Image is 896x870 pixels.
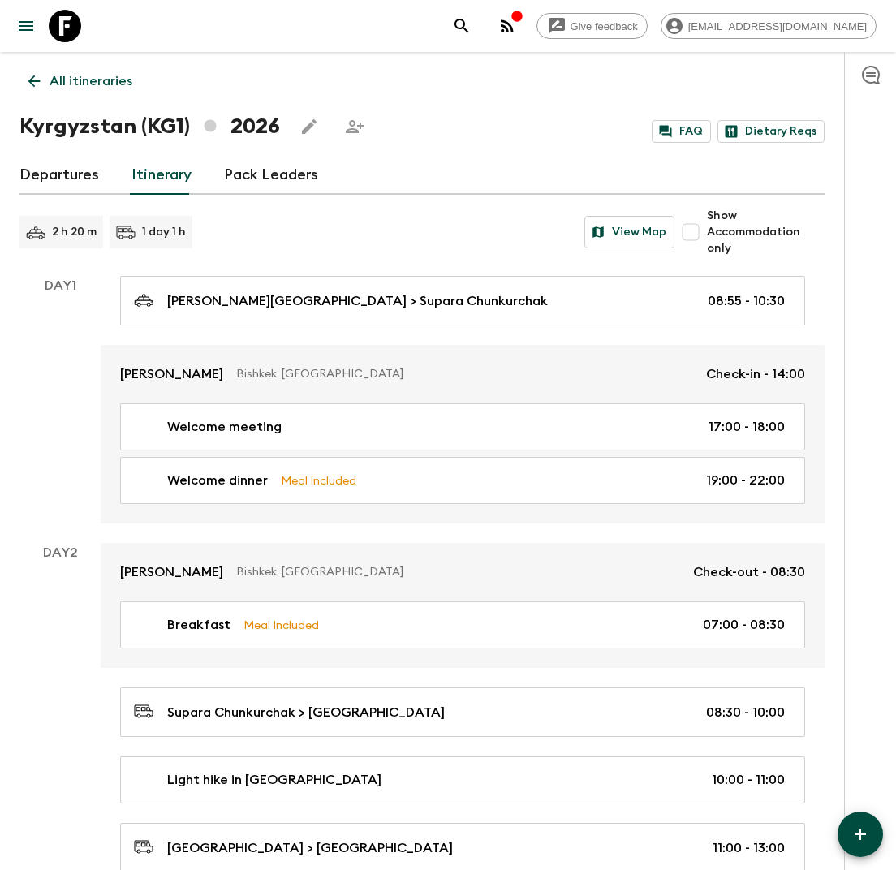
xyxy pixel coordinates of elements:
span: Show Accommodation only [707,208,825,256]
p: 07:00 - 08:30 [703,615,785,635]
span: [EMAIL_ADDRESS][DOMAIN_NAME] [679,20,876,32]
p: Welcome meeting [167,417,282,437]
a: BreakfastMeal Included07:00 - 08:30 [120,601,805,648]
a: All itineraries [19,65,141,97]
p: [PERSON_NAME][GEOGRAPHIC_DATA] > Supara Chunkurchak [167,291,548,311]
a: Supara Chunkurchak > [GEOGRAPHIC_DATA]08:30 - 10:00 [120,687,805,737]
p: 11:00 - 13:00 [713,838,785,858]
p: [GEOGRAPHIC_DATA] > [GEOGRAPHIC_DATA] [167,838,453,858]
p: Bishkek, [GEOGRAPHIC_DATA] [236,564,680,580]
p: 19:00 - 22:00 [706,471,785,490]
span: Give feedback [562,20,647,32]
button: search adventures [446,10,478,42]
p: Meal Included [243,616,319,634]
a: FAQ [652,120,711,143]
p: Supara Chunkurchak > [GEOGRAPHIC_DATA] [167,703,445,722]
button: Edit this itinerary [293,110,325,143]
a: Dietary Reqs [717,120,825,143]
p: 08:55 - 10:30 [708,291,785,311]
a: Light hike in [GEOGRAPHIC_DATA]10:00 - 11:00 [120,756,805,803]
p: 10:00 - 11:00 [712,770,785,790]
p: Light hike in [GEOGRAPHIC_DATA] [167,770,381,790]
div: [EMAIL_ADDRESS][DOMAIN_NAME] [661,13,877,39]
p: [PERSON_NAME] [120,562,223,582]
h1: Kyrgyzstan (KG1) 2026 [19,110,280,143]
p: Breakfast [167,615,230,635]
p: 1 day 1 h [142,224,186,240]
a: Pack Leaders [224,156,318,195]
a: [PERSON_NAME]Bishkek, [GEOGRAPHIC_DATA]Check-in - 14:00 [101,345,825,403]
p: Welcome dinner [167,471,268,490]
p: 2 h 20 m [52,224,97,240]
a: [PERSON_NAME][GEOGRAPHIC_DATA] > Supara Chunkurchak08:55 - 10:30 [120,276,805,325]
p: 08:30 - 10:00 [706,703,785,722]
a: Departures [19,156,99,195]
p: Day 2 [19,543,101,562]
a: Welcome dinnerMeal Included19:00 - 22:00 [120,457,805,504]
p: Day 1 [19,276,101,295]
p: 17:00 - 18:00 [709,417,785,437]
a: Itinerary [131,156,192,195]
button: menu [10,10,42,42]
span: Share this itinerary [338,110,371,143]
p: Meal Included [281,472,356,489]
a: Welcome meeting17:00 - 18:00 [120,403,805,450]
a: [PERSON_NAME]Bishkek, [GEOGRAPHIC_DATA]Check-out - 08:30 [101,543,825,601]
p: Check-in - 14:00 [706,364,805,384]
p: Check-out - 08:30 [693,562,805,582]
a: Give feedback [536,13,648,39]
p: All itineraries [50,71,132,91]
p: [PERSON_NAME] [120,364,223,384]
p: Bishkek, [GEOGRAPHIC_DATA] [236,366,693,382]
button: View Map [584,216,674,248]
